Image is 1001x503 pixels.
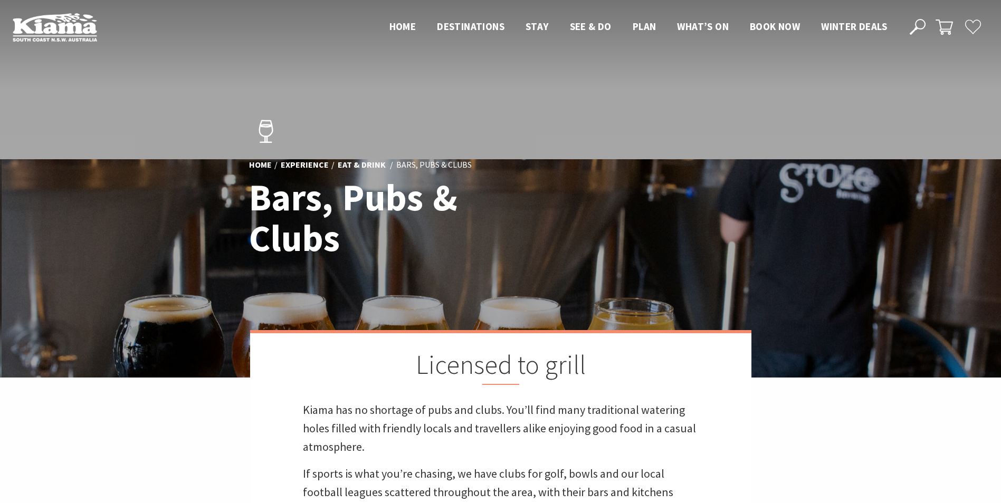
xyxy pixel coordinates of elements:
[379,18,898,36] nav: Main Menu
[677,20,729,33] span: What’s On
[821,20,887,33] span: Winter Deals
[750,20,800,33] span: Book now
[633,20,656,33] span: Plan
[249,159,272,171] a: Home
[526,20,549,33] span: Stay
[13,13,97,42] img: Kiama Logo
[396,158,472,172] li: Bars, Pubs & Clubs
[303,349,699,385] h2: Licensed to grill
[389,20,416,33] span: Home
[303,401,699,457] p: Kiama has no shortage of pubs and clubs. You’ll find many traditional watering holes filled with ...
[281,159,329,171] a: Experience
[338,159,386,171] a: Eat & Drink
[437,20,504,33] span: Destinations
[249,177,547,258] h1: Bars, Pubs & Clubs
[570,20,612,33] span: See & Do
